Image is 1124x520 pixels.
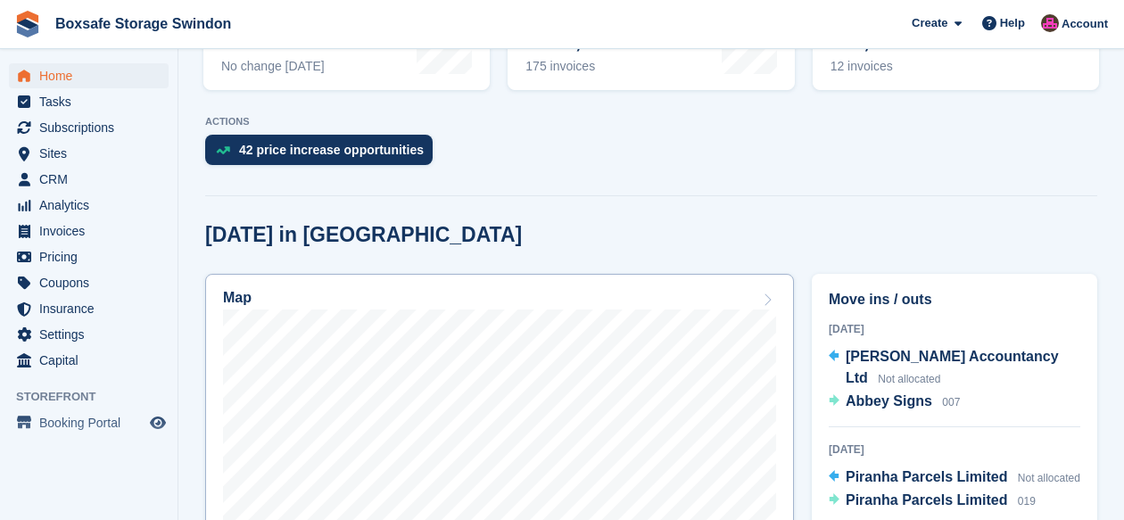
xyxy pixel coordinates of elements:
[39,63,146,88] span: Home
[239,143,424,157] div: 42 price increase opportunities
[39,322,146,347] span: Settings
[39,348,146,373] span: Capital
[878,373,940,385] span: Not allocated
[14,11,41,37] img: stora-icon-8386f47178a22dfd0bd8f6a31ec36ba5ce8667c1dd55bd0f319d3a0aa187defe.svg
[205,135,442,174] a: 42 price increase opportunities
[9,410,169,435] a: menu
[9,141,169,166] a: menu
[1062,15,1108,33] span: Account
[9,244,169,269] a: menu
[846,492,1007,508] span: Piranha Parcels Limited
[9,193,169,218] a: menu
[48,9,238,38] a: Boxsafe Storage Swindon
[829,466,1080,490] a: Piranha Parcels Limited Not allocated
[205,223,522,247] h2: [DATE] in [GEOGRAPHIC_DATA]
[525,59,670,74] div: 175 invoices
[829,321,1080,337] div: [DATE]
[39,141,146,166] span: Sites
[9,167,169,192] a: menu
[39,296,146,321] span: Insurance
[846,469,1007,484] span: Piranha Parcels Limited
[846,349,1059,385] span: [PERSON_NAME] Accountancy Ltd
[1041,14,1059,32] img: Philip Matthews
[1000,14,1025,32] span: Help
[39,219,146,243] span: Invoices
[912,14,947,32] span: Create
[831,59,959,74] div: 12 invoices
[846,393,932,409] span: Abbey Signs
[829,289,1080,310] h2: Move ins / outs
[16,388,178,406] span: Storefront
[829,346,1080,391] a: [PERSON_NAME] Accountancy Ltd Not allocated
[39,167,146,192] span: CRM
[1018,472,1080,484] span: Not allocated
[942,396,960,409] span: 007
[221,59,325,74] div: No change [DATE]
[223,290,252,306] h2: Map
[9,270,169,295] a: menu
[39,244,146,269] span: Pricing
[9,348,169,373] a: menu
[216,146,230,154] img: price_increase_opportunities-93ffe204e8149a01c8c9dc8f82e8f89637d9d84a8eef4429ea346261dce0b2c0.svg
[9,63,169,88] a: menu
[9,89,169,114] a: menu
[9,219,169,243] a: menu
[39,410,146,435] span: Booking Portal
[9,296,169,321] a: menu
[205,116,1097,128] p: ACTIONS
[39,115,146,140] span: Subscriptions
[39,193,146,218] span: Analytics
[147,412,169,433] a: Preview store
[9,322,169,347] a: menu
[1018,495,1036,508] span: 019
[829,490,1036,513] a: Piranha Parcels Limited 019
[9,115,169,140] a: menu
[39,89,146,114] span: Tasks
[829,391,960,414] a: Abbey Signs 007
[39,270,146,295] span: Coupons
[829,442,1080,458] div: [DATE]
